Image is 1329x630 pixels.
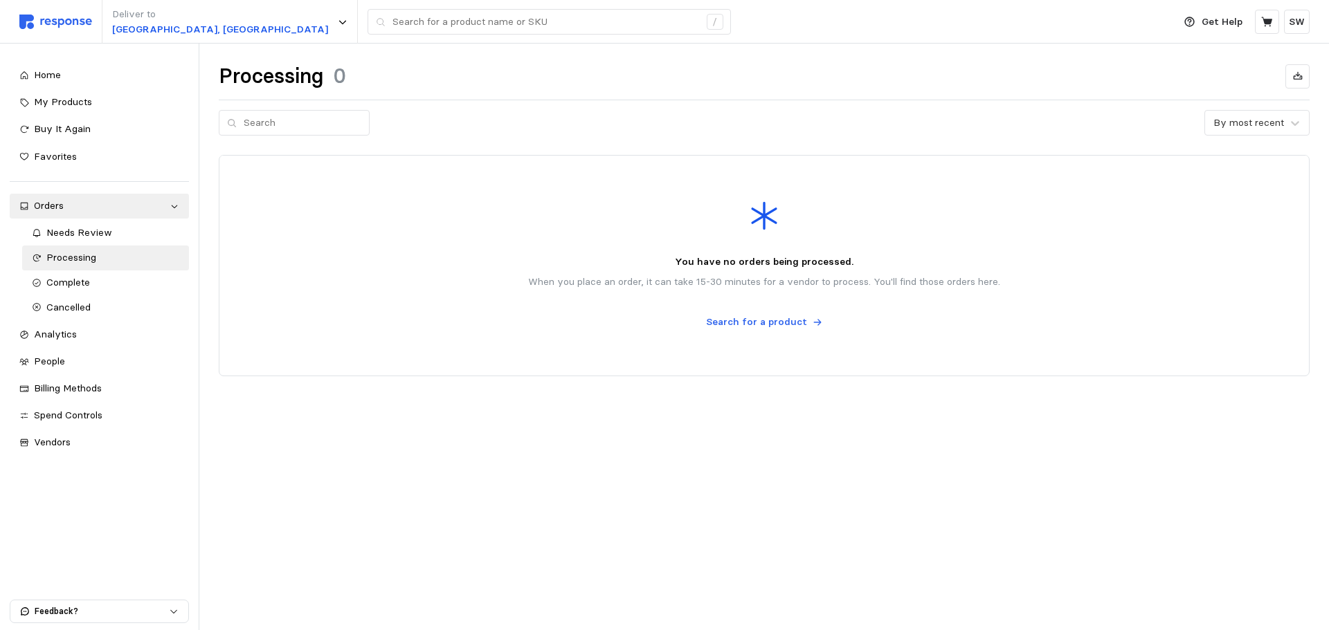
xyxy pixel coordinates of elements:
span: Buy It Again [34,122,91,135]
span: Processing [46,251,96,263]
p: Get Help [1202,15,1242,30]
p: Feedback? [35,605,169,618]
input: Search [244,111,361,136]
h1: Processing [219,63,323,90]
span: People [34,355,65,367]
p: Search for a product [706,315,807,330]
span: Needs Review [46,226,112,239]
a: People [10,349,189,374]
a: My Products [10,90,189,115]
a: Favorites [10,145,189,169]
span: Cancelled [46,301,91,313]
a: Cancelled [22,295,190,320]
div: By most recent [1213,115,1284,130]
span: Vendors [34,436,71,448]
span: My Products [34,95,92,108]
a: Complete [22,270,190,295]
div: / [707,14,723,30]
span: Analytics [34,328,77,340]
p: [GEOGRAPHIC_DATA], [GEOGRAPHIC_DATA] [112,22,328,37]
button: SW [1284,10,1310,34]
a: Needs Review [22,221,190,245]
span: Favorites [34,150,77,163]
img: svg%3e [19,15,92,29]
span: Complete [46,276,90,288]
button: Feedback? [10,600,188,622]
a: Buy It Again [10,117,189,142]
a: Vendors [10,430,189,455]
input: Search for a product name or SKU [392,10,699,35]
p: Deliver to [112,7,328,22]
a: Analytics [10,322,189,347]
a: Billing Methods [10,376,189,401]
p: SW [1289,15,1305,30]
a: Processing [22,245,190,270]
div: Orders [34,198,165,214]
a: Home [10,63,189,88]
a: Spend Controls [10,403,189,428]
span: Billing Methods [34,382,102,394]
h1: 0 [333,63,346,90]
span: Home [34,68,61,81]
button: Search for a product [698,309,831,335]
button: Get Help [1176,9,1251,35]
span: Spend Controls [34,409,102,421]
a: Orders [10,194,189,219]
